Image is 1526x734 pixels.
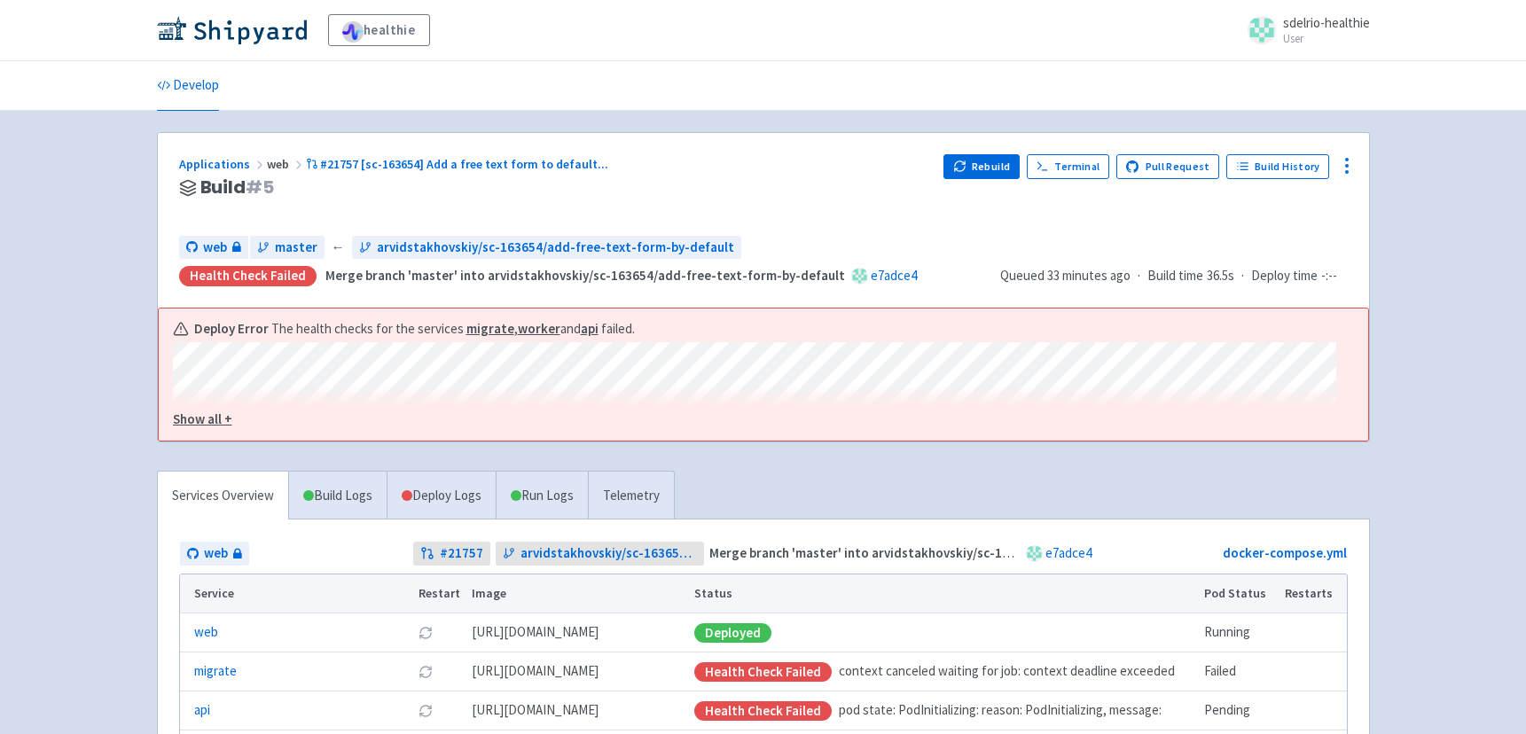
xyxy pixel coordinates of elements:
div: Health check failed [694,701,832,721]
strong: # 21757 [440,543,483,564]
a: master [250,236,325,260]
span: Build [200,177,274,198]
a: migrate [466,320,514,337]
span: [DOMAIN_NAME][URL] [472,700,599,721]
a: web [180,542,249,566]
th: Status [688,574,1198,613]
div: pod state: PodInitializing: reason: PodInitializing, message: [694,700,1193,721]
span: #21757 [sc-163654] Add a free text form to default ... [320,156,608,172]
a: Build Logs [289,472,387,520]
div: Health check failed [179,266,317,286]
div: context canceled waiting for job: context deadline exceeded [694,661,1193,682]
div: · · [1000,266,1348,286]
small: User [1283,33,1370,44]
span: Deploy time [1251,266,1318,286]
th: Image [466,574,688,613]
a: healthie [328,14,430,46]
a: web [194,622,218,643]
button: Rebuild [943,154,1020,179]
a: sdelrio-healthie User [1237,16,1370,44]
a: Services Overview [158,472,288,520]
strong: Merge branch 'master' into arvidstakhovskiy/sc-163654/add-free-text-form-by-default [325,267,845,284]
span: -:-- [1321,266,1337,286]
span: [DOMAIN_NAME][URL] [472,661,599,682]
a: Terminal [1027,154,1109,179]
th: Service [180,574,413,613]
span: The health checks for the services , and failed. [271,319,638,340]
a: migrate [194,661,237,682]
a: arvidstakhovskiy/sc-163654/add-free-text-form-by-default [352,236,741,260]
a: docker-compose.yml [1223,544,1347,561]
div: Deployed [694,623,771,643]
td: Pending [1198,691,1279,730]
a: Telemetry [588,472,674,520]
b: Deploy Error [194,319,269,340]
a: e7adce4 [871,267,917,284]
td: Failed [1198,652,1279,691]
button: Restart pod [419,626,433,640]
span: Build time [1147,266,1203,286]
span: sdelrio-healthie [1283,14,1370,31]
u: Show all + [173,410,232,427]
span: web [204,543,228,564]
a: #21757 [sc-163654] Add a free text form to default... [306,156,612,172]
a: web [179,236,248,260]
th: Restarts [1279,574,1346,613]
a: arvidstakhovskiy/sc-163654/add-free-text-form-by-default [496,542,704,566]
a: #21757 [413,542,490,566]
span: # 5 [246,175,274,199]
a: Build History [1226,154,1329,179]
div: Health check failed [694,662,832,682]
span: web [267,156,306,172]
img: Shipyard logo [157,16,307,44]
a: e7adce4 [1045,544,1092,561]
span: 36.5s [1207,266,1234,286]
span: arvidstakhovskiy/sc-163654/add-free-text-form-by-default [377,238,734,258]
a: Deploy Logs [387,472,496,520]
a: api [194,700,210,721]
span: Queued [1000,267,1131,284]
strong: Merge branch 'master' into arvidstakhovskiy/sc-163654/add-free-text-form-by-default [709,544,1229,561]
button: Restart pod [419,665,433,679]
th: Restart [413,574,466,613]
a: worker [518,320,560,337]
span: arvidstakhovskiy/sc-163654/add-free-text-form-by-default [520,543,697,564]
span: web [203,238,227,258]
a: Pull Request [1116,154,1220,179]
a: Applications [179,156,267,172]
span: [DOMAIN_NAME][URL] [472,622,599,643]
span: master [275,238,317,258]
button: Show all + [173,410,1336,430]
a: Run Logs [496,472,588,520]
button: Restart pod [419,704,433,718]
th: Pod Status [1198,574,1279,613]
a: api [581,320,599,337]
a: Develop [157,61,219,111]
time: 33 minutes ago [1047,267,1131,284]
span: ← [332,238,345,258]
td: Running [1198,613,1279,652]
